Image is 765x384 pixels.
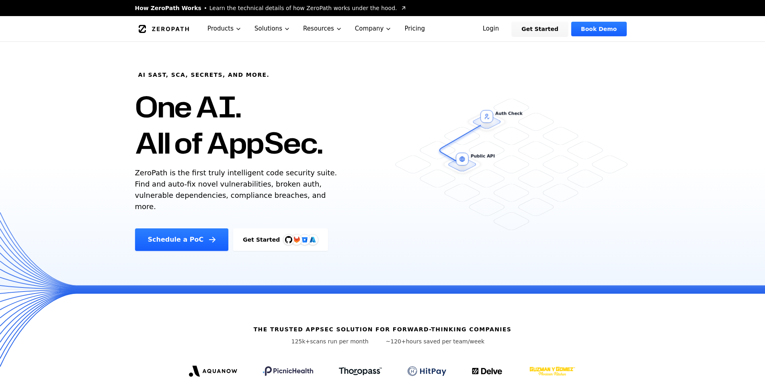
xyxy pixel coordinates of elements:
nav: Global [125,16,640,41]
p: ZeroPath is the first truly intelligent code security suite. Find and auto-fix novel vulnerabilit... [135,167,341,212]
a: Get StartedGitHubGitLabAzure [233,228,328,251]
button: Company [349,16,398,41]
button: Solutions [248,16,297,41]
p: hours saved per team/week [386,337,485,345]
a: How ZeroPath WorksLearn the technical details of how ZeroPath works under the hood. [135,4,407,12]
span: ~120+ [386,338,406,345]
h6: The Trusted AppSec solution for forward-thinking companies [254,325,512,333]
a: Get Started [512,22,568,36]
p: scans run per month [281,337,379,345]
a: Login [473,22,509,36]
img: GitLab [289,232,305,248]
img: Thoropass [339,367,382,375]
span: 125k+ [291,338,310,345]
svg: Bitbucket [300,235,309,244]
a: Schedule a PoC [135,228,229,251]
img: Azure [310,236,316,243]
h6: AI SAST, SCA, Secrets, and more. [138,71,270,79]
span: How ZeroPath Works [135,4,201,12]
button: Products [201,16,248,41]
img: GYG [529,361,576,381]
span: Learn the technical details of how ZeroPath works under the hood. [209,4,397,12]
a: Pricing [398,16,431,41]
img: GitHub [285,236,292,243]
a: Book Demo [571,22,626,36]
button: Resources [297,16,349,41]
h1: One AI. All of AppSec. [135,88,323,161]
